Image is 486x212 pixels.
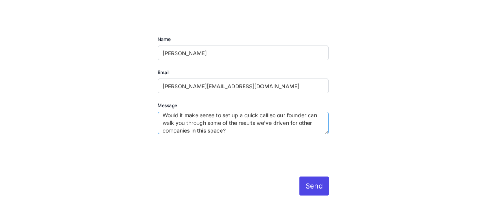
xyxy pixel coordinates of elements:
[158,36,329,195] form: Email Form
[158,36,329,42] label: Name
[158,78,329,93] input: Write your email here
[158,102,329,109] label: Message
[299,176,329,195] input: Send
[158,143,274,173] iframe: reCAPTCHA
[158,69,329,75] label: Email
[158,45,329,60] input: Name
